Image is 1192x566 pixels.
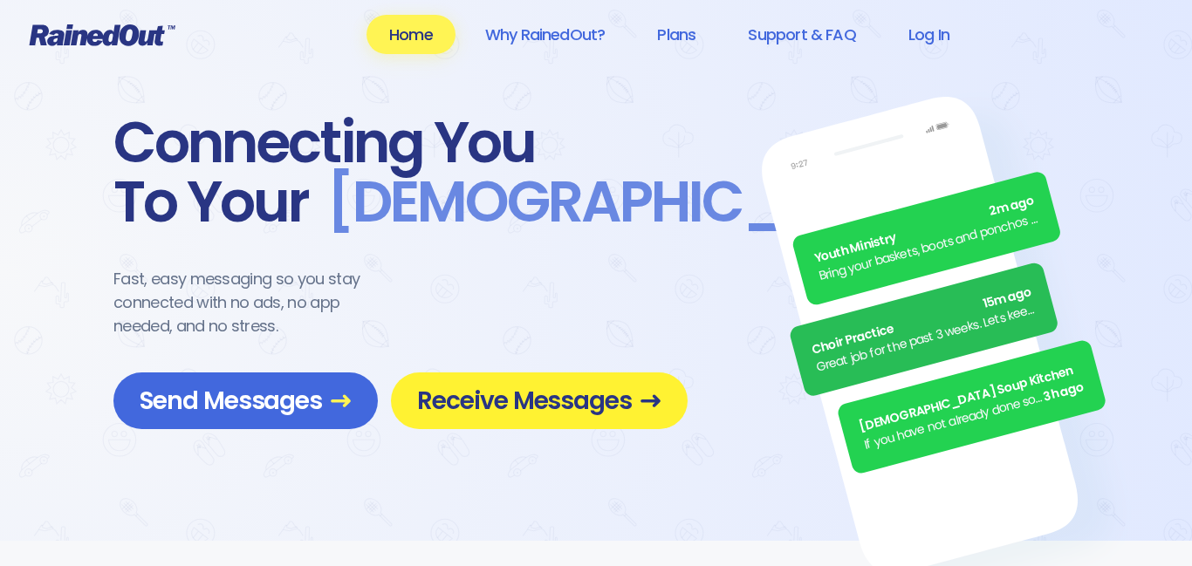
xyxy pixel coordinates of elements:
[886,15,972,54] a: Log In
[810,283,1034,359] div: Choir Practice
[367,15,456,54] a: Home
[417,385,661,416] span: Receive Messages
[113,113,688,232] div: Connecting You To Your
[309,173,968,232] span: [DEMOGRAPHIC_DATA] .
[113,372,378,429] a: Send Messages
[815,300,1039,377] div: Great job for the past 3 weeks. Lets keep it up.
[988,192,1037,222] span: 2m ago
[634,15,718,54] a: Plans
[140,385,352,416] span: Send Messages
[818,209,1042,286] div: Bring your baskets, boots and ponchos the Annual [DATE] Egg [PERSON_NAME] is ON! See everyone there.
[858,360,1082,437] div: [DEMOGRAPHIC_DATA] Soup Kitchen
[812,192,1037,269] div: Youth Ministry
[863,388,1047,453] div: If you have not already done so, please remember to turn in your fundraiser money [DATE]!
[725,15,878,54] a: Support & FAQ
[982,283,1034,313] span: 15m ago
[462,15,628,54] a: Why RainedOut?
[391,372,688,429] a: Receive Messages
[113,267,393,338] div: Fast, easy messaging so you stay connected with no ads, no app needed, and no stress.
[1042,378,1086,406] span: 3h ago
